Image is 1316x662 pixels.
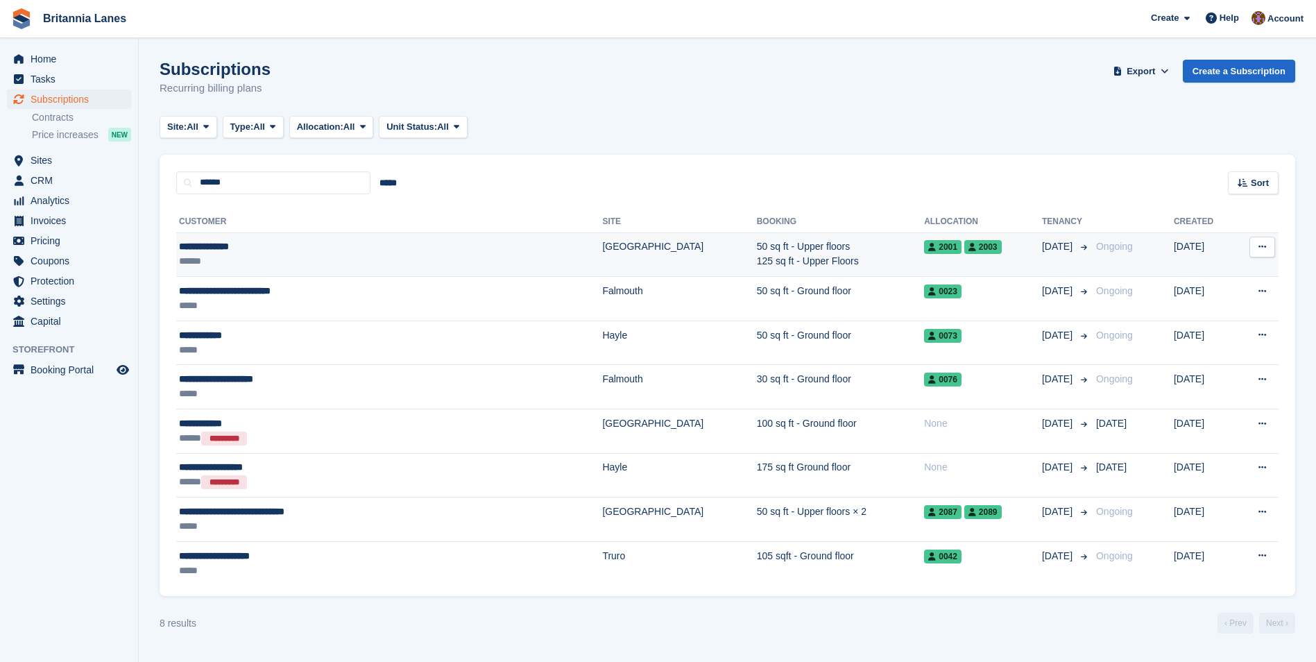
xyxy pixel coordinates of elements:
th: Tenancy [1042,211,1091,233]
button: Type: All [223,116,284,139]
img: stora-icon-8386f47178a22dfd0bd8f6a31ec36ba5ce8667c1dd55bd0f319d3a0aa187defe.svg [11,8,32,29]
td: [DATE] [1174,409,1234,454]
td: 105 sqft - Ground floor [757,541,925,585]
span: Pricing [31,231,114,251]
td: [DATE] [1174,453,1234,498]
td: 50 sq ft - Ground floor [757,321,925,365]
h1: Subscriptions [160,60,271,78]
td: 175 sq ft Ground floor [757,453,925,498]
span: All [187,120,198,134]
span: Ongoing [1096,506,1133,517]
span: [DATE] [1042,416,1075,431]
span: 2087 [924,505,962,519]
td: Truro [602,541,756,585]
span: [DATE] [1042,460,1075,475]
td: 100 sq ft - Ground floor [757,409,925,454]
span: All [437,120,449,134]
th: Site [602,211,756,233]
td: 50 sq ft - Upper floors × 2 [757,498,925,542]
img: Andy Collier [1251,11,1265,25]
th: Booking [757,211,925,233]
span: [DATE] [1042,239,1075,254]
td: Falmouth [602,365,756,409]
a: Preview store [114,362,131,378]
span: Subscriptions [31,90,114,109]
td: [GEOGRAPHIC_DATA] [602,232,756,277]
span: 2089 [964,505,1002,519]
span: Create [1151,11,1179,25]
a: menu [7,191,131,210]
button: Unit Status: All [379,116,467,139]
span: 0076 [924,373,962,387]
span: Storefront [12,343,138,357]
a: menu [7,291,131,311]
span: Tasks [31,69,114,89]
td: [DATE] [1174,321,1234,365]
span: Ongoing [1096,330,1133,341]
span: 0073 [924,329,962,343]
span: Help [1220,11,1239,25]
span: 0023 [924,285,962,298]
th: Created [1174,211,1234,233]
span: [DATE] [1042,284,1075,298]
a: Create a Subscription [1183,60,1295,83]
span: Sites [31,151,114,170]
span: Sort [1251,176,1269,190]
span: Settings [31,291,114,311]
div: None [924,460,1042,475]
a: menu [7,211,131,230]
span: Home [31,49,114,69]
span: All [253,120,265,134]
td: [DATE] [1174,365,1234,409]
button: Site: All [160,116,217,139]
a: menu [7,49,131,69]
span: 2001 [924,240,962,254]
a: Previous [1217,613,1254,634]
span: CRM [31,171,114,190]
span: 0042 [924,550,962,563]
td: [DATE] [1174,277,1234,321]
span: Export [1127,65,1155,78]
td: [GEOGRAPHIC_DATA] [602,498,756,542]
a: menu [7,69,131,89]
span: [DATE] [1096,418,1127,429]
a: menu [7,171,131,190]
td: Falmouth [602,277,756,321]
a: menu [7,312,131,331]
span: Ongoing [1096,373,1133,384]
a: menu [7,231,131,251]
div: 8 results [160,616,196,631]
span: Ongoing [1096,285,1133,296]
span: Booking Portal [31,360,114,380]
div: NEW [108,128,131,142]
span: Ongoing [1096,241,1133,252]
td: [DATE] [1174,232,1234,277]
span: [DATE] [1096,461,1127,473]
span: Price increases [32,128,99,142]
a: menu [7,90,131,109]
span: [DATE] [1042,504,1075,519]
span: [DATE] [1042,328,1075,343]
nav: Page [1215,613,1298,634]
a: menu [7,151,131,170]
span: [DATE] [1042,372,1075,387]
td: [GEOGRAPHIC_DATA] [602,409,756,454]
td: 30 sq ft - Ground floor [757,365,925,409]
p: Recurring billing plans [160,80,271,96]
th: Customer [176,211,602,233]
td: [DATE] [1174,541,1234,585]
td: Hayle [602,321,756,365]
a: menu [7,360,131,380]
span: Invoices [31,211,114,230]
span: Analytics [31,191,114,210]
button: Allocation: All [289,116,374,139]
a: menu [7,251,131,271]
a: Price increases NEW [32,127,131,142]
th: Allocation [924,211,1042,233]
a: Next [1259,613,1295,634]
span: Coupons [31,251,114,271]
td: 50 sq ft - Upper floors 125 sq ft - Upper Floors [757,232,925,277]
span: Type: [230,120,254,134]
a: Britannia Lanes [37,7,132,30]
span: [DATE] [1042,549,1075,563]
